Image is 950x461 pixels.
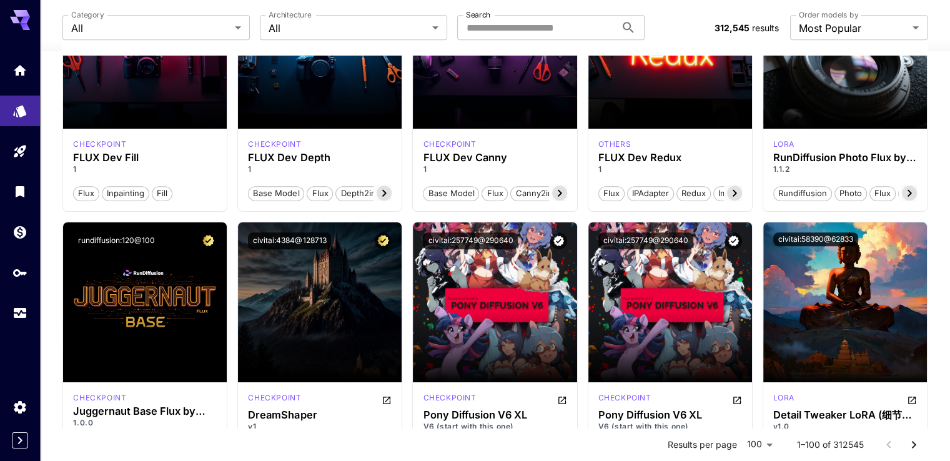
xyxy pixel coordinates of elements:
span: results [752,22,779,33]
button: Flux [73,185,99,201]
span: Flux [74,187,99,200]
span: depth2img [336,187,387,200]
span: Redux [677,187,710,200]
div: API Keys [12,265,27,280]
button: Flux [307,185,333,201]
button: photo [834,185,867,201]
span: Most Popular [799,21,908,36]
div: FLUX.1 D [73,392,126,404]
button: Fill [152,185,172,201]
div: Pony [598,392,651,407]
div: Pony [423,392,476,407]
button: depth2img [335,185,387,201]
h3: DreamShaper [248,409,392,421]
span: canny2img [511,187,563,200]
h3: Juggernaut Base Flux by RunDiffusion [73,405,217,417]
span: Inpainting [102,187,149,200]
button: IPAdapter [627,185,674,201]
span: Base model [249,187,304,200]
p: checkpoint [423,392,476,404]
p: 1 [73,164,217,175]
p: V6 (start with this one) [598,421,742,432]
button: Open in CivitAI [557,392,567,407]
button: pro [898,185,921,201]
span: Fill [152,187,172,200]
button: Verified working [725,232,742,249]
div: FLUX.1 D [423,139,476,150]
button: civitai:4384@128713 [248,232,331,249]
div: Home [12,59,27,74]
div: SD 1.5 [773,392,794,407]
span: All [269,21,427,36]
span: All [71,21,230,36]
label: Architecture [269,9,311,20]
button: Inpainting [102,185,149,201]
button: rundiffusion [773,185,832,201]
p: checkpoint [248,139,301,150]
div: FLUX.1 D [248,139,301,150]
label: Search [466,9,490,20]
span: IPAdapter [628,187,673,200]
button: Redux [676,185,711,201]
span: rundiffusion [774,187,831,200]
h3: Pony Diffusion V6 XL [423,409,567,421]
button: Certified Model – Vetted for best performance and includes a commercial license. [375,232,392,249]
button: Flux [482,185,508,201]
button: civitai:257749@290640 [423,232,518,249]
h3: FLUX Dev Canny [423,152,567,164]
h3: Pony Diffusion V6 XL [598,409,742,421]
button: civitai:257749@290640 [598,232,693,249]
button: Base model [248,185,304,201]
p: 1–100 of 312545 [797,439,864,451]
button: Open in CivitAI [382,392,392,407]
button: Base model [423,185,479,201]
button: Expand sidebar [12,432,28,449]
button: img2img [713,185,756,201]
p: v1 [248,421,392,432]
span: flux [870,187,895,200]
p: checkpoint [423,139,476,150]
button: Certified Model – Vetted for best performance and includes a commercial license. [200,232,217,249]
h3: FLUX Dev Depth [248,152,392,164]
p: 1.0.0 [73,417,217,429]
label: Category [71,9,104,20]
p: 1 [423,164,567,175]
button: rundiffusion:120@100 [73,232,160,249]
label: Order models by [799,9,858,20]
h3: FLUX Dev Redux [598,152,742,164]
p: V6 (start with this one) [423,421,567,432]
p: 1 [248,164,392,175]
p: lora [773,392,794,404]
div: Library [12,184,27,199]
h3: Detail Tweaker LoRA (细节调整LoRA) [773,409,917,421]
button: flux [869,185,896,201]
p: others [598,139,631,150]
button: Open in CivitAI [907,392,917,407]
div: Playground [12,144,27,159]
p: checkpoint [73,392,126,404]
div: SD 1.5 [248,392,301,407]
div: Usage [12,305,27,321]
button: Go to next page [901,432,926,457]
div: Wallet [12,224,27,240]
p: checkpoint [598,392,651,404]
span: Flux [307,187,332,200]
span: img2img [714,187,755,200]
div: FLUX.1 D [73,139,126,150]
button: Open in CivitAI [732,392,742,407]
button: Flux [598,185,625,201]
span: Base model [423,187,478,200]
div: RunDiffusion Photo Flux by RunDiffusion [773,152,917,164]
div: FLUX.1 D [773,139,794,150]
button: Verified working [550,232,567,249]
p: checkpoint [73,139,126,150]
